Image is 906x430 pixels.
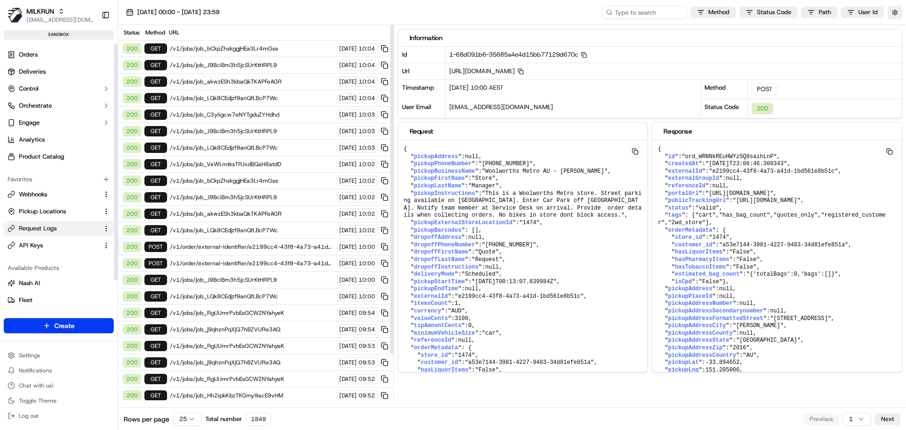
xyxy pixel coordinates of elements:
span: /v1/jobs/job_j9qhznPqXjQ7hBZVURe3AQ [170,326,334,333]
span: "[PERSON_NAME]" [733,322,784,329]
div: Information [410,33,891,42]
span: [DATE] [339,160,357,168]
span: tags [668,212,682,219]
span: 09:54 [359,309,375,317]
span: "2016" [729,345,749,351]
span: pickupAddressZip [668,345,722,351]
span: [DATE] [339,194,357,201]
div: Url [398,63,445,79]
div: sandbox [4,30,114,40]
button: Create [4,318,114,333]
span: "car" [482,330,499,337]
span: "registered_customer" [658,212,886,226]
span: [DATE] [339,144,357,152]
span: Toggle Theme [19,397,57,405]
span: referenceId [668,183,705,189]
span: [DATE] [339,94,357,102]
span: "AUD" [448,308,465,314]
button: Notifications [4,364,114,377]
span: 10:00 [359,293,375,300]
div: GET [144,192,167,202]
div: Status [122,29,141,36]
span: null [739,300,753,307]
span: "Scheduled" [461,271,499,278]
button: Engage [4,115,114,130]
span: 10:04 [359,78,375,85]
span: orderMetadata [668,227,713,234]
div: 200 [123,110,142,120]
span: hasLiquorItems [421,367,469,373]
span: 0 [468,322,471,329]
div: URL [169,29,390,36]
div: Method [701,79,748,99]
span: Create [54,321,75,330]
span: isCpd [675,278,692,285]
button: Log out [4,409,114,422]
div: GET [144,126,167,136]
span: "Woolworths Metro AU - [PERSON_NAME]" [482,168,607,175]
span: dropoffAddress [414,234,461,241]
span: /v1/order/external-identifier/e2199cc4-43f8-4a73-a41d-1bd561e8b51c [170,243,334,251]
span: [DATE] [339,243,357,251]
span: User Id [858,8,878,17]
span: null [719,293,733,300]
a: Deliveries [4,64,114,79]
span: 10:00 [359,260,375,267]
span: dropoffInstructions [414,264,478,270]
button: Control [4,81,114,96]
button: Pickup Locations [4,204,114,219]
span: dropoffPhoneNumber [414,242,475,248]
span: pickupExternalStoreLocationId [414,219,512,226]
span: orderMetadata [414,345,458,351]
span: 10:00 [359,276,375,284]
div: 200 [123,126,142,136]
span: 1 [455,300,458,307]
span: currency [414,308,441,314]
span: store_id [421,352,448,359]
button: MILKRUN [26,7,54,16]
span: hasPharmacyItems [675,256,729,263]
span: /v1/jobs/job_VeWLmtksTRJxdBQsH8atdD [170,160,334,168]
span: "quotes_only" [773,212,818,219]
span: [DATE] [339,375,357,383]
span: [DATE] [339,45,357,52]
a: Webhooks [8,190,99,199]
div: GET [144,60,167,70]
span: [DATE] [339,293,357,300]
span: [DATE] [339,260,357,267]
div: 200 [123,225,142,236]
span: /v1/jobs/job_C3yiigcw7eNYTgduZYHdhd [170,111,334,118]
span: pickupLng [668,367,699,373]
div: GET [144,225,167,236]
button: API Keys [4,238,114,253]
span: Status Code [757,8,791,17]
span: /v1/jobs/job_LQk8CEdjzf9anQfLBcP7Wc [170,293,334,300]
span: "[STREET_ADDRESS]" [770,315,831,322]
span: null [739,330,753,337]
div: Timestamp [398,80,445,99]
span: /v1/jobs/job_bCkpZhskggjHEa3Lr4mGse [170,177,334,185]
span: /v1/jobs/job_j9qhznPqXjQ7hBZVURe3AQ [170,359,334,366]
span: "a53e7144-3981-4227-9483-34d81efe851a" [465,359,594,366]
div: 200 [123,176,142,186]
span: "1474" [709,234,729,241]
button: User Id [841,7,884,18]
span: "[URL][DOMAIN_NAME]" [733,197,801,204]
span: createdAt [668,160,699,167]
div: 200 [123,143,142,153]
span: "2wd_store" [668,219,705,226]
button: [EMAIL_ADDRESS][DOMAIN_NAME] [26,16,94,24]
div: GET [144,357,167,368]
div: Method [143,29,166,36]
span: 10:03 [359,144,375,152]
div: POST [144,242,167,252]
span: 10:02 [359,160,375,168]
span: /v1/jobs/job_RgUUmrPvbEsGCWZNYahyeK [170,309,334,317]
span: null [712,183,726,189]
span: "[PHONE_NUMBER]" [482,242,536,248]
span: pickupBusinessName [414,168,475,175]
span: "cart" [695,212,715,219]
span: 3100 [455,315,469,322]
